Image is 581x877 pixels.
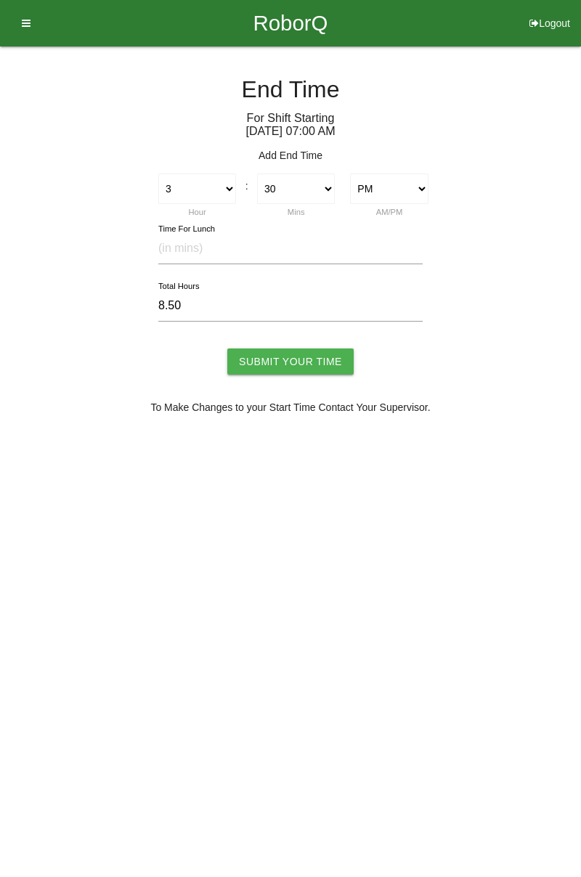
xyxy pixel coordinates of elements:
input: (in mins) [158,233,423,264]
p: To Make Changes to your Start Time Contact Your Supervisor. [11,400,570,415]
label: Total Hours [158,280,200,293]
p: Add End Time [11,148,570,163]
label: Time For Lunch [158,223,215,235]
label: AM/PM [376,208,403,216]
input: Submit Your Time [227,348,354,375]
label: Mins [288,208,305,216]
div: : [244,174,250,194]
h4: End Time [11,77,570,102]
label: Hour [189,208,206,216]
h6: For Shift Starting [DATE] 07 : 00 AM [11,112,570,137]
